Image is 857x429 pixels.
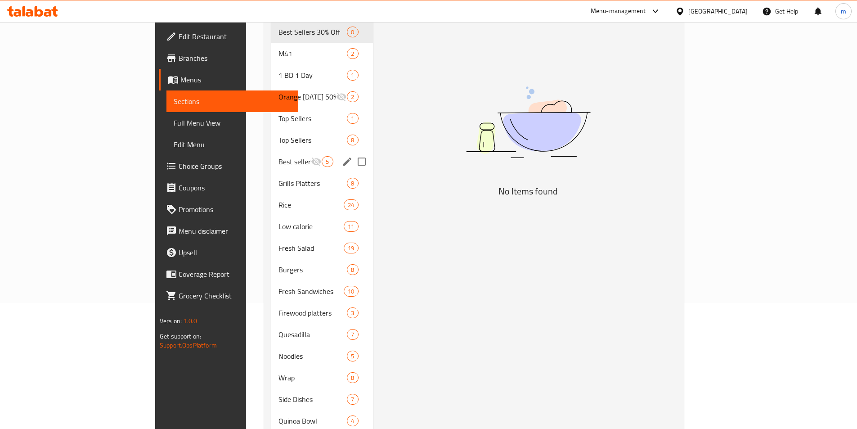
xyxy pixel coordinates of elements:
span: 5 [322,158,332,166]
div: Noodles5 [271,345,372,367]
span: Menus [180,74,291,85]
span: Choice Groups [179,161,291,172]
div: items [347,351,358,361]
span: 3 [347,309,358,317]
div: items [347,372,358,383]
span: Edit Restaurant [179,31,291,42]
span: 19 [344,244,358,253]
a: Menu disclaimer [159,220,298,242]
a: Promotions [159,199,298,220]
span: Best Sellers 30% Off [278,27,347,37]
a: Menus [159,69,298,90]
div: items [347,307,358,318]
span: 5 [347,352,358,361]
span: 1 [347,71,358,80]
span: 1 [347,114,358,123]
div: 1 BD 1 Day1 [271,64,372,86]
div: Best seller5edit [271,151,372,172]
div: items [347,48,358,59]
div: Rice24 [271,194,372,216]
div: items [347,135,358,145]
span: Grills Platters [278,178,347,189]
span: Low calorie [278,221,344,232]
span: m [841,6,846,16]
div: items [344,221,358,232]
span: 8 [347,136,358,145]
div: items [344,286,358,297]
span: 8 [347,266,358,274]
div: items [347,415,358,426]
span: Orange [DATE] 50% Off [278,91,336,102]
span: Branches [179,53,291,63]
a: Coupons [159,177,298,199]
img: dish.svg [416,63,641,182]
div: Fresh Salad19 [271,237,372,259]
span: 8 [347,179,358,188]
span: 24 [344,201,358,209]
div: Orange [DATE] 50% Off2 [271,86,372,108]
a: Coverage Report [159,263,298,285]
span: Noodles [278,351,347,361]
div: Burgers8 [271,259,372,280]
span: Fresh Sandwiches [278,286,344,297]
h5: No Items found [416,184,641,199]
a: Upsell [159,242,298,263]
span: Wrap [278,372,347,383]
span: Firewood platters [278,307,347,318]
span: 1.0.0 [183,315,197,327]
div: Low calorie11 [271,216,372,237]
span: 7 [347,330,358,339]
div: Orange Friday 50% Off [278,91,336,102]
span: Get support on: [160,330,201,342]
span: Full Menu View [174,117,291,128]
div: items [347,27,358,37]
span: 8 [347,374,358,382]
a: Edit Restaurant [159,26,298,47]
div: items [344,243,358,253]
div: items [344,199,358,210]
span: Best seller [278,156,311,167]
div: Top Sellers1 [271,108,372,129]
div: items [347,178,358,189]
span: 4 [347,417,358,425]
span: Burgers [278,264,347,275]
span: Coverage Report [179,269,291,280]
div: items [347,113,358,124]
span: Promotions [179,204,291,215]
div: items [347,329,358,340]
svg: Inactive section [336,91,347,102]
span: Side Dishes [278,394,347,405]
div: Wrap8 [271,367,372,388]
div: Best Sellers 30% Off0 [271,21,372,43]
div: Side Dishes7 [271,388,372,410]
span: 2 [347,93,358,101]
div: Menu-management [591,6,646,17]
div: Firewood platters3 [271,302,372,324]
span: Rice [278,199,344,210]
a: Branches [159,47,298,69]
span: 1 BD 1 Day [278,70,347,81]
span: Quesadilla [278,329,347,340]
span: Top Sellers [278,113,347,124]
span: Top Sellers [278,135,347,145]
span: M41 [278,48,347,59]
a: Choice Groups [159,155,298,177]
a: Full Menu View [166,112,298,134]
span: 0 [347,28,358,36]
div: Quinoa Bowl [278,415,347,426]
a: Support.OpsPlatform [160,339,217,351]
span: Version: [160,315,182,327]
div: M412 [271,43,372,64]
div: Top Sellers8 [271,129,372,151]
span: Coupons [179,182,291,193]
